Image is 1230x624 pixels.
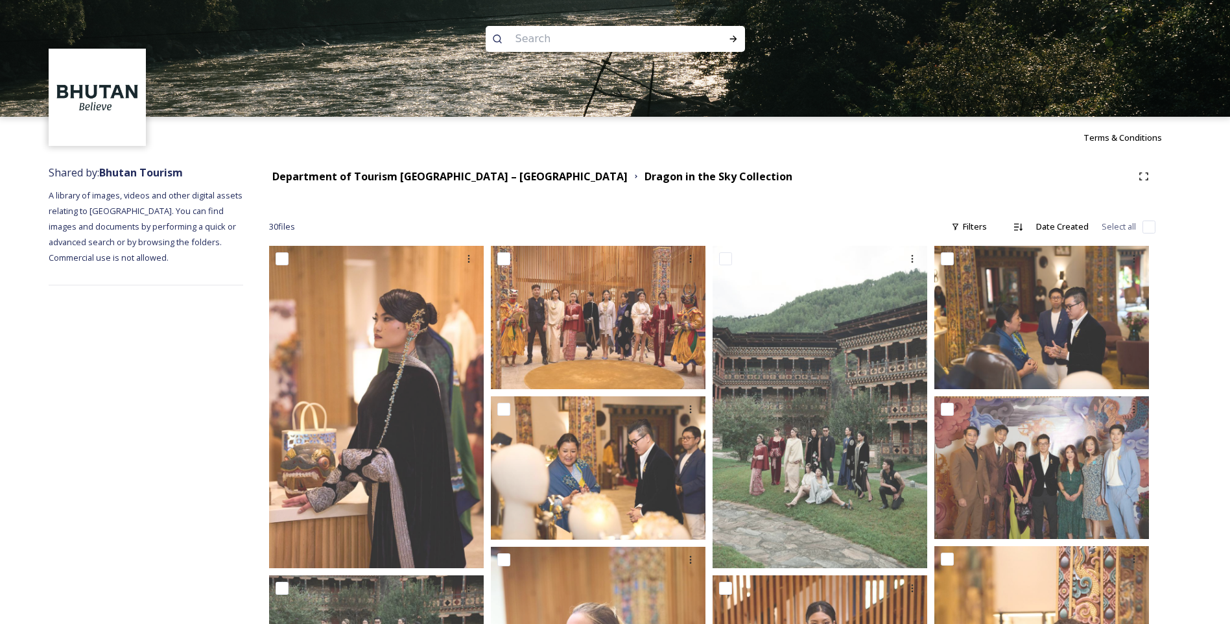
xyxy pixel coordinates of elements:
[99,165,183,180] strong: Bhutan Tourism
[1030,214,1095,239] div: Date Created
[934,396,1149,540] img: __DSC8872.jpg
[509,25,687,53] input: Search
[51,51,145,145] img: BT_Logo_BB_Lockup_CMYK_High%2520Res.jpg
[491,246,705,389] img: __DSC9093.jpg
[272,169,628,184] strong: Department of Tourism [GEOGRAPHIC_DATA] – [GEOGRAPHIC_DATA]
[645,169,792,184] strong: Dragon in the Sky Collection
[269,221,295,233] span: 30 file s
[934,246,1149,389] img: __DSC8746.jpg
[945,214,993,239] div: Filters
[269,246,484,568] img: __DSC9273.jpg
[713,246,927,568] img: __DSC8695.jpg
[1083,132,1162,143] span: Terms & Conditions
[49,165,183,180] span: Shared by:
[1083,130,1181,145] a: Terms & Conditions
[491,396,705,540] img: __DSC8752.jpg
[1102,221,1136,233] span: Select all
[49,189,244,263] span: A library of images, videos and other digital assets relating to [GEOGRAPHIC_DATA]. You can find ...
